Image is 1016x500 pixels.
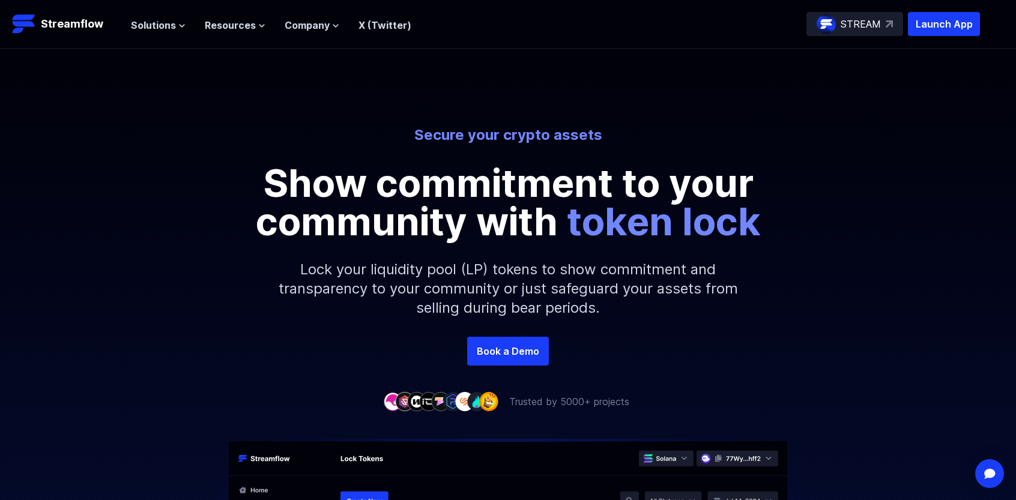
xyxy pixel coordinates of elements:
[467,337,549,366] a: Book a Demo
[41,16,103,32] p: Streamflow
[285,18,339,32] button: Company
[817,14,836,34] img: streamflow-logo-circle.png
[250,241,766,337] p: Lock your liquidity pool (LP) tokens to show commitment and transparency to your community or jus...
[205,18,265,32] button: Resources
[975,459,1004,488] div: Open Intercom Messenger
[509,394,629,409] p: Trusted by 5000+ projects
[131,18,186,32] button: Solutions
[358,19,411,31] a: X (Twitter)
[841,17,881,31] p: STREAM
[407,392,426,411] img: company-3
[131,18,176,32] span: Solutions
[431,392,450,411] img: company-5
[419,392,438,411] img: company-4
[395,392,414,411] img: company-2
[285,18,330,32] span: Company
[886,20,893,28] img: top-right-arrow.svg
[12,12,119,36] a: Streamflow
[467,392,486,411] img: company-8
[455,392,474,411] img: company-7
[443,392,462,411] img: company-6
[479,392,498,411] img: company-9
[238,164,778,241] p: Show commitment to your community with
[908,12,980,36] button: Launch App
[205,18,256,32] span: Resources
[383,392,402,411] img: company-1
[806,12,903,36] a: STREAM
[567,198,761,244] span: token lock
[175,125,841,145] p: Secure your crypto assets
[12,12,36,36] img: Streamflow Logo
